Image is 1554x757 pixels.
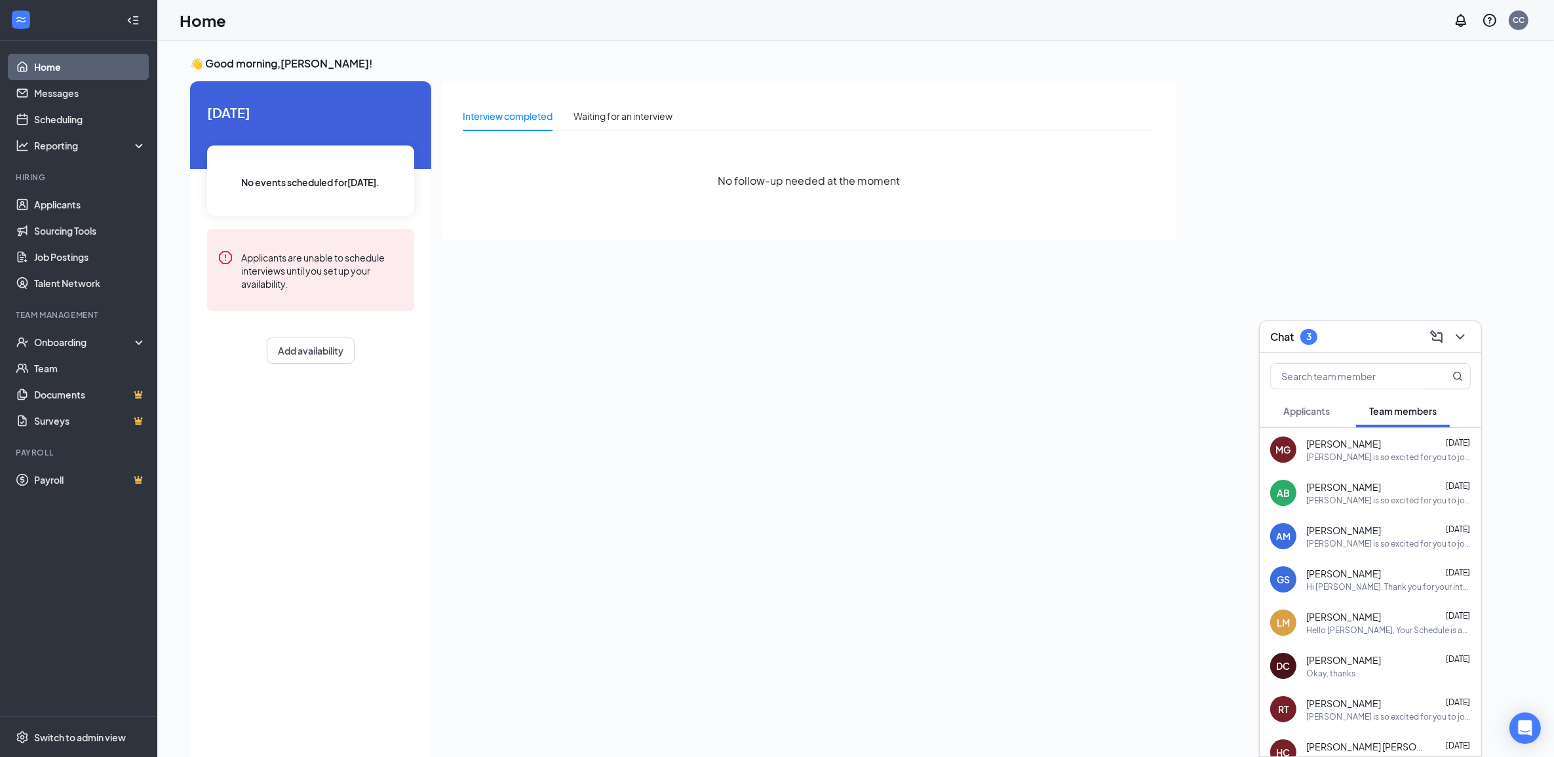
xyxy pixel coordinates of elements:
svg: UserCheck [16,336,29,349]
span: [PERSON_NAME] [1306,697,1381,710]
div: Team Management [16,309,144,320]
button: Add availability [267,338,355,364]
div: Hi [PERSON_NAME], Thank you for your interested in joining [PERSON_NAME] True Blue Team at Chelse... [1306,581,1471,592]
div: Okay, thanks [1306,668,1355,679]
span: [DATE] [1446,481,1470,491]
div: Open Intercom Messenger [1509,712,1541,744]
a: Team [34,355,146,381]
button: ChevronDown [1450,326,1471,347]
svg: Notifications [1453,12,1469,28]
svg: WorkstreamLogo [14,13,28,26]
a: Messages [34,80,146,106]
span: [PERSON_NAME] [1306,610,1381,623]
svg: MagnifyingGlass [1452,371,1463,381]
a: Job Postings [34,244,146,270]
div: GS [1277,573,1290,586]
div: Payroll [16,447,144,458]
a: Applicants [34,191,146,218]
div: AM [1276,530,1291,543]
div: [PERSON_NAME] is so excited for you to join our team! Do you know anyone else who might be intere... [1306,495,1471,506]
span: [DATE] [1446,741,1470,750]
a: Home [34,54,146,80]
a: PayrollCrown [34,467,146,493]
span: [PERSON_NAME] [1306,567,1381,580]
div: Switch to admin view [34,731,126,744]
span: [PERSON_NAME] [PERSON_NAME] [1306,740,1424,753]
svg: ComposeMessage [1429,329,1445,345]
div: [PERSON_NAME] is so excited for you to join our team! Do you know anyone else who might be intere... [1306,452,1471,463]
div: Waiting for an interview [573,109,672,123]
h1: Home [180,9,226,31]
a: Sourcing Tools [34,218,146,244]
div: LM [1277,616,1290,629]
div: [PERSON_NAME] is so excited for you to join our team! Do you know anyone else who might be intere... [1306,711,1471,722]
span: [PERSON_NAME] [1306,653,1381,667]
a: Scheduling [34,106,146,132]
span: [DATE] [207,102,414,123]
span: [PERSON_NAME] [1306,480,1381,494]
svg: Analysis [16,139,29,152]
span: [DATE] [1446,568,1470,577]
span: Applicants [1283,405,1330,417]
div: Reporting [34,139,147,152]
div: 3 [1306,331,1311,342]
a: Talent Network [34,270,146,296]
div: Hello [PERSON_NAME], Your Schedule is as follows: [DATE] 11am-5pm [DATE] 11am-5pm You will get th... [1306,625,1471,636]
svg: Collapse [126,14,140,27]
span: [DATE] [1446,524,1470,534]
div: Applicants are unable to schedule interviews until you set up your availability. [241,250,404,290]
span: No follow-up needed at the moment [718,172,900,189]
div: CC [1513,14,1525,26]
svg: Settings [16,731,29,744]
h3: 👋 Good morning, [PERSON_NAME] ! [190,56,1176,71]
span: [PERSON_NAME] [1306,437,1381,450]
a: SurveysCrown [34,408,146,434]
span: No events scheduled for [DATE] . [242,175,380,189]
span: [DATE] [1446,611,1470,621]
h3: Chat [1270,330,1294,344]
span: [PERSON_NAME] [1306,524,1381,537]
div: RT [1278,703,1289,716]
span: [DATE] [1446,697,1470,707]
svg: ChevronDown [1452,329,1468,345]
div: Hiring [16,172,144,183]
a: DocumentsCrown [34,381,146,408]
div: DC [1277,659,1291,672]
span: [DATE] [1446,438,1470,448]
span: Team members [1369,405,1437,417]
svg: Error [218,250,233,265]
button: ComposeMessage [1426,326,1447,347]
svg: QuestionInfo [1482,12,1498,28]
div: MG [1276,443,1291,456]
span: [DATE] [1446,654,1470,664]
div: AB [1277,486,1290,499]
input: Search team member [1271,364,1426,389]
div: [PERSON_NAME] is so excited for you to join our team! Do you know anyone else who might be intere... [1306,538,1471,549]
div: Interview completed [463,109,553,123]
div: Onboarding [34,336,135,349]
